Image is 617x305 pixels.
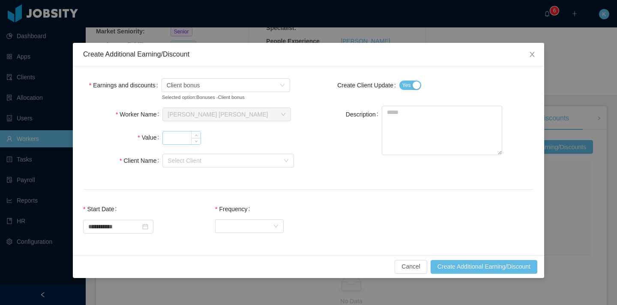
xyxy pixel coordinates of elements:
button: Create Client Update [399,81,422,90]
label: Frequency [215,206,254,212]
label: Worker Name [116,111,162,118]
label: Start Date [83,206,120,212]
i: icon: up [195,134,198,137]
i: icon: down [195,140,198,143]
i: icon: close [529,51,536,58]
label: Value [138,134,162,141]
label: Create Client Update [337,82,399,89]
label: Client Name [120,157,162,164]
button: Cancel [395,260,427,274]
span: Yes [402,81,411,90]
span: Decrease Value [192,138,201,144]
label: Description [346,111,382,118]
i: icon: calendar [142,224,148,230]
label: Earnings and discounts [89,82,162,89]
span: Increase Value [192,132,201,138]
i: icon: down [281,112,286,118]
small: Selected option: Bonuses - Client bonus [162,94,271,101]
textarea: Description [382,106,502,155]
i: icon: down [284,158,289,164]
span: Client bonus [167,79,200,92]
button: Close [520,43,544,67]
input: Value [163,132,201,144]
div: Select Client [168,156,279,165]
div: Create Additional Earning/Discount [83,50,534,59]
div: Luis Felipe Tavares Silva [168,108,268,121]
i: icon: down [280,83,285,89]
i: icon: down [273,224,279,230]
button: Create Additional Earning/Discount [431,260,537,274]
